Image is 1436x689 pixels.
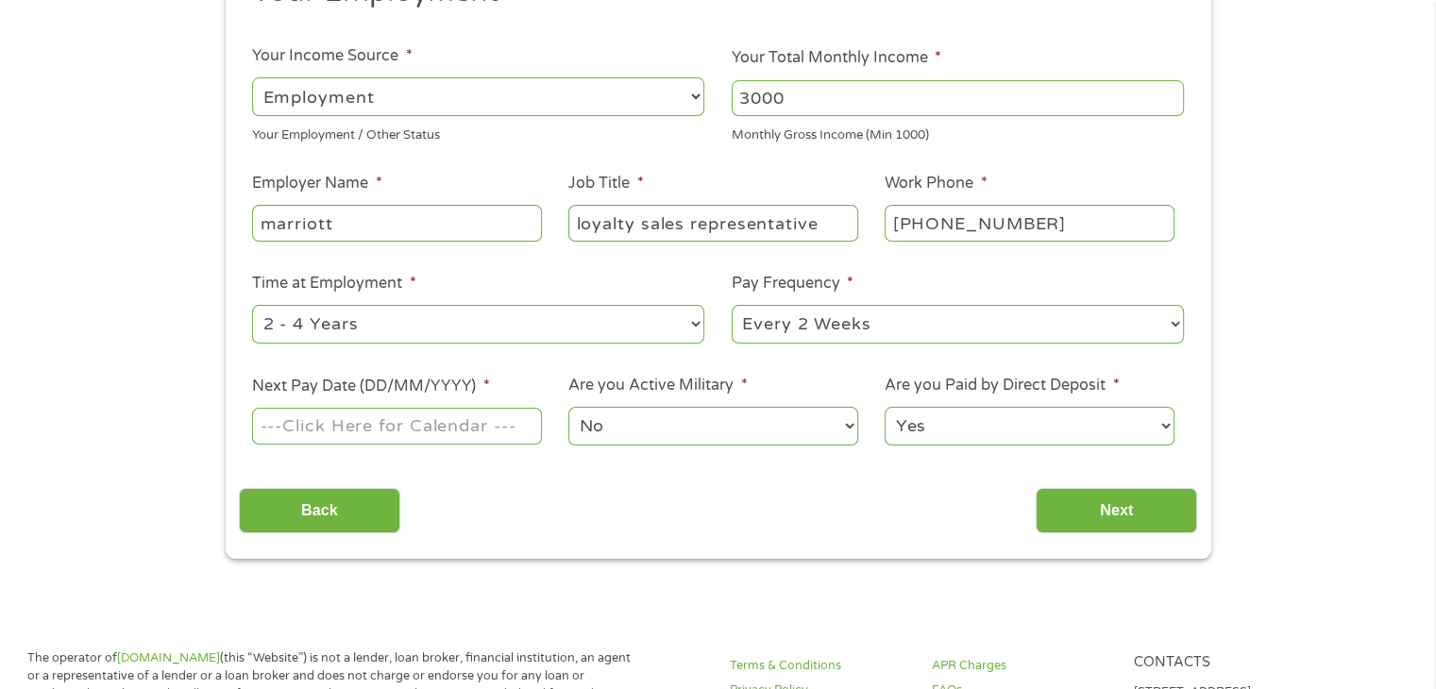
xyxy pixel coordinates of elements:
[252,274,415,294] label: Time at Employment
[732,274,853,294] label: Pay Frequency
[885,376,1119,395] label: Are you Paid by Direct Deposit
[252,120,704,145] div: Your Employment / Other Status
[252,377,489,396] label: Next Pay Date (DD/MM/YYYY)
[252,205,541,241] input: Walmart
[568,376,747,395] label: Are you Active Military
[730,657,909,675] a: Terms & Conditions
[885,205,1174,241] input: (231) 754-4010
[239,488,400,534] input: Back
[252,408,541,444] input: ---Click Here for Calendar ---
[1133,654,1312,672] h4: Contacts
[252,46,412,66] label: Your Income Source
[568,174,643,193] label: Job Title
[117,650,220,665] a: [DOMAIN_NAME]
[932,657,1111,675] a: APR Charges
[732,48,941,68] label: Your Total Monthly Income
[885,174,987,193] label: Work Phone
[732,120,1184,145] div: Monthly Gross Income (Min 1000)
[568,205,857,241] input: Cashier
[252,174,381,193] label: Employer Name
[1036,488,1197,534] input: Next
[732,80,1184,116] input: 1800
